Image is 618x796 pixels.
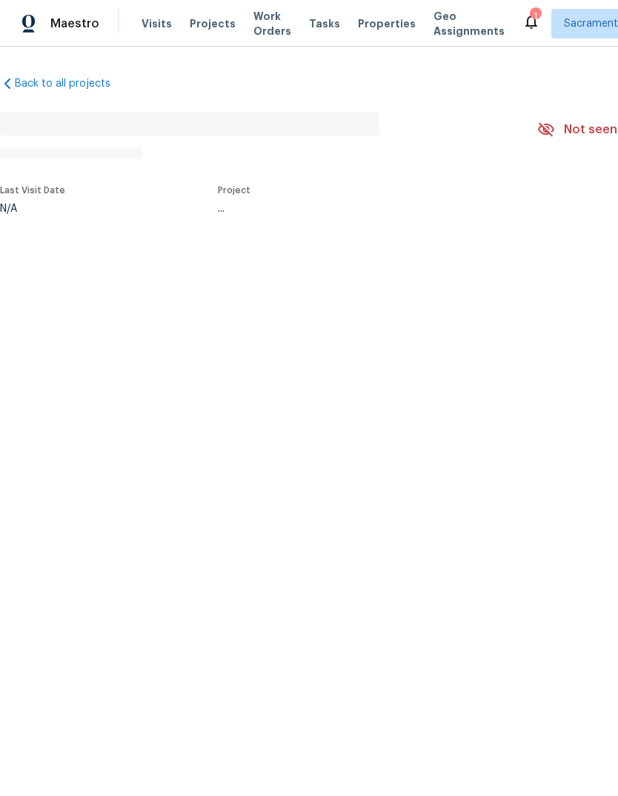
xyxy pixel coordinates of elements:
[253,9,291,39] span: Work Orders
[142,16,172,31] span: Visits
[530,9,540,24] div: 1
[218,186,250,195] span: Project
[50,16,99,31] span: Maestro
[218,204,502,214] div: ...
[309,19,340,29] span: Tasks
[190,16,236,31] span: Projects
[433,9,505,39] span: Geo Assignments
[358,16,416,31] span: Properties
